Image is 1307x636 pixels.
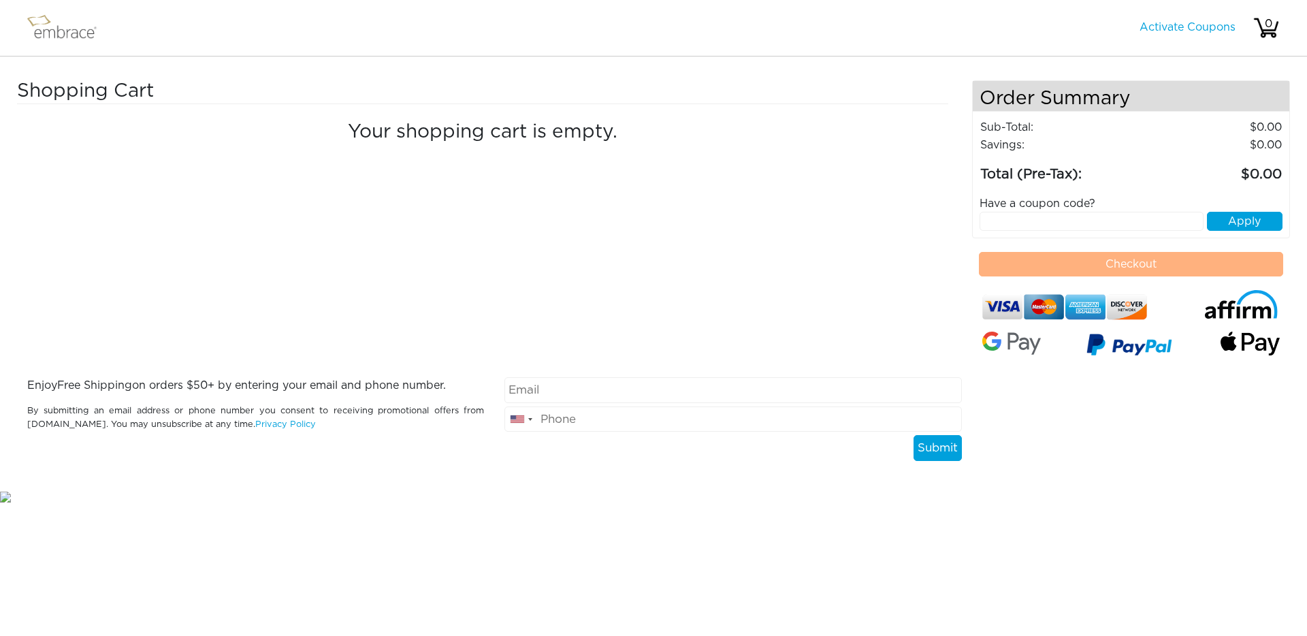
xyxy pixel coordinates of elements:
p: Enjoy on orders $50+ by entering your email and phone number. [27,377,484,394]
input: Email [504,377,961,403]
h4: Your shopping cart is empty. [27,121,938,144]
td: 0.00 [1146,118,1282,136]
h4: Order Summary [973,81,1290,112]
button: Submit [914,435,962,461]
img: Google-Pay-Logo.svg [982,332,1042,355]
div: United States: +1 [505,407,536,432]
div: Have a coupon code? [969,195,1293,212]
td: Total (Pre-Tax): [980,154,1146,185]
img: fullApplePay.png [1221,332,1280,356]
a: Activate Coupons [1140,22,1236,33]
td: 0.00 [1146,154,1282,185]
span: Free Shipping [57,380,132,391]
h3: Shopping Cart [17,80,395,104]
img: cart [1253,14,1280,42]
a: Privacy Policy [255,420,316,429]
img: paypal-v3.png [1086,329,1172,364]
p: By submitting an email address or phone number you consent to receiving promotional offers from [... [27,404,484,430]
td: Sub-Total: [980,118,1146,136]
img: logo.png [24,11,112,45]
button: Checkout [979,252,1284,276]
img: credit-cards.png [982,290,1148,324]
div: 0 [1255,16,1282,32]
td: Savings : [980,136,1146,154]
a: 0 [1253,22,1280,33]
input: Phone [504,407,961,432]
td: 0.00 [1146,136,1282,154]
button: Apply [1207,212,1282,231]
img: affirm-logo.svg [1203,290,1280,319]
